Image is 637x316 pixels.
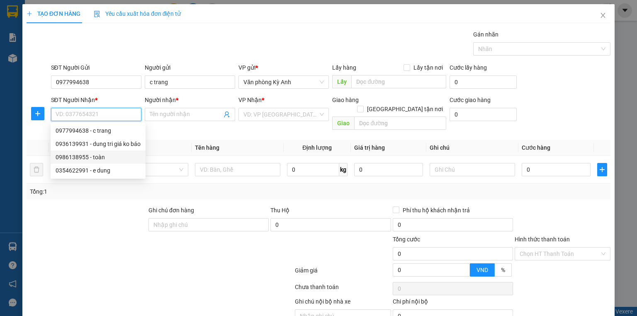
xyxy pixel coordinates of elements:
[591,4,615,27] button: Close
[501,267,505,273] span: %
[332,97,359,103] span: Giao hàng
[295,297,391,309] div: Ghi chú nội bộ nhà xe
[477,267,488,273] span: VND
[30,163,43,176] button: delete
[393,297,513,309] div: Chi phí nội bộ
[450,64,487,71] label: Cước lấy hàng
[430,163,515,176] input: Ghi Chú
[145,63,235,72] div: Người gửi
[597,163,607,176] button: plus
[515,236,570,243] label: Hình thức thanh toán
[195,144,219,151] span: Tên hàng
[332,117,354,130] span: Giao
[600,12,606,19] span: close
[270,207,289,214] span: Thu Hộ
[598,166,607,173] span: plus
[51,63,141,72] div: SĐT Người Gửi
[393,236,420,243] span: Tổng cước
[195,163,280,176] input: VD: Bàn, Ghế
[364,105,446,114] span: [GEOGRAPHIC_DATA] tận nơi
[332,64,356,71] span: Lấy hàng
[294,266,391,280] div: Giảm giá
[56,126,141,135] div: 0977994638 - c trang
[473,31,498,38] label: Gán nhãn
[148,207,194,214] label: Ghi chú đơn hàng
[51,151,146,164] div: 0986138955 - toàn
[354,144,385,151] span: Giá trị hàng
[51,124,146,137] div: 0977994638 - c trang
[450,108,517,121] input: Cước giao hàng
[426,140,518,156] th: Ghi chú
[27,10,80,17] span: TẠO ĐƠN HÀNG
[243,76,324,88] span: Văn phòng Kỳ Anh
[56,139,141,148] div: 0936139931 - dung tri giá ko báo
[339,163,348,176] span: kg
[294,282,391,297] div: Chưa thanh toán
[224,111,230,118] span: user-add
[145,95,235,105] div: Người nhận
[354,163,423,176] input: 0
[56,166,141,175] div: 0354622991 - e dung
[354,117,446,130] input: Dọc đường
[238,97,262,103] span: VP Nhận
[32,110,44,117] span: plus
[399,206,473,215] span: Phí thu hộ khách nhận trả
[94,11,100,17] img: icon
[148,218,269,231] input: Ghi chú đơn hàng
[56,153,141,162] div: 0986138955 - toàn
[450,75,517,89] input: Cước lấy hàng
[31,107,44,120] button: plus
[332,75,351,88] span: Lấy
[450,97,491,103] label: Cước giao hàng
[51,164,146,177] div: 0354622991 - e dung
[51,95,141,105] div: SĐT Người Nhận
[410,63,446,72] span: Lấy tận nơi
[94,10,181,17] span: Yêu cầu xuất hóa đơn điện tử
[351,75,446,88] input: Dọc đường
[51,137,146,151] div: 0936139931 - dung tri giá ko báo
[30,187,246,196] div: Tổng: 1
[27,11,32,17] span: plus
[302,144,332,151] span: Định lượng
[238,63,329,72] div: VP gửi
[522,144,550,151] span: Cước hàng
